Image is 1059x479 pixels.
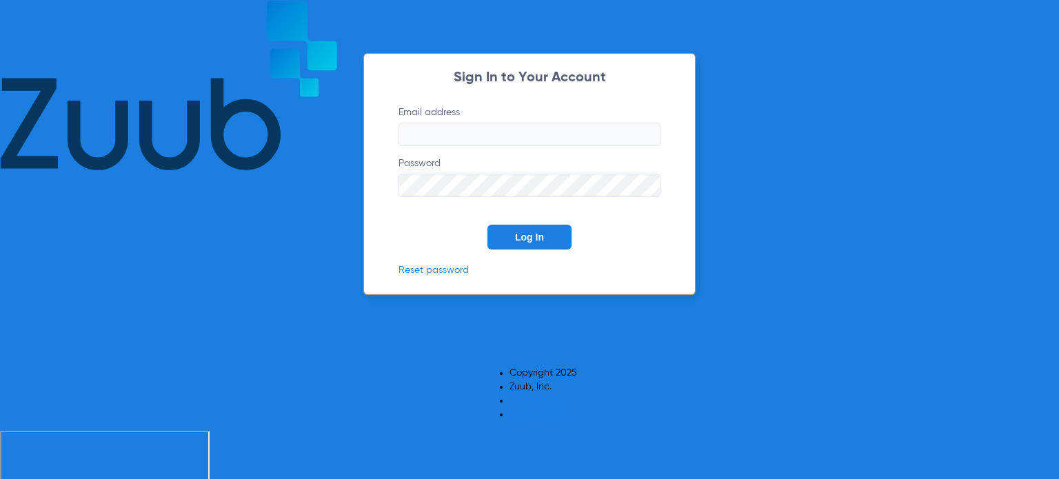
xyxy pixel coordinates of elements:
[399,265,469,275] a: Reset password
[510,409,565,419] a: Terms of Use
[510,396,569,405] a: Privacy Policy
[510,380,577,394] li: Zuub, Inc.
[399,105,660,146] label: Email address
[399,156,660,197] label: Password
[399,71,660,85] h2: Sign In to Your Account
[399,123,660,146] input: Email address
[510,366,577,380] li: Copyright 2025
[487,225,572,249] button: Log In
[399,174,660,197] input: Password
[515,232,544,243] span: Log In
